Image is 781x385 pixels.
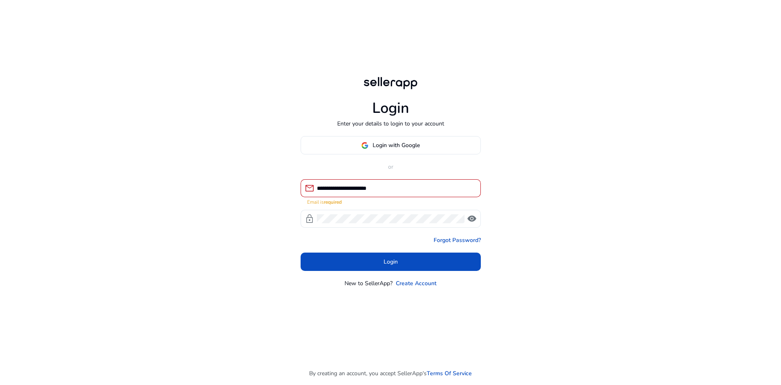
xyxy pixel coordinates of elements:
a: Terms Of Service [427,369,472,378]
p: Enter your details to login to your account [337,119,444,128]
strong: required [324,199,342,205]
mat-error: Email is [307,197,474,206]
p: New to SellerApp? [345,279,393,288]
a: Forgot Password? [434,236,481,244]
span: visibility [467,214,477,224]
h1: Login [372,99,409,117]
button: Login with Google [301,136,481,154]
span: Login [384,257,398,266]
img: google-logo.svg [361,142,369,149]
button: Login [301,253,481,271]
span: mail [305,183,314,193]
span: Login with Google [373,141,420,150]
p: or [301,163,481,171]
a: Create Account [396,279,436,288]
span: lock [305,214,314,224]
